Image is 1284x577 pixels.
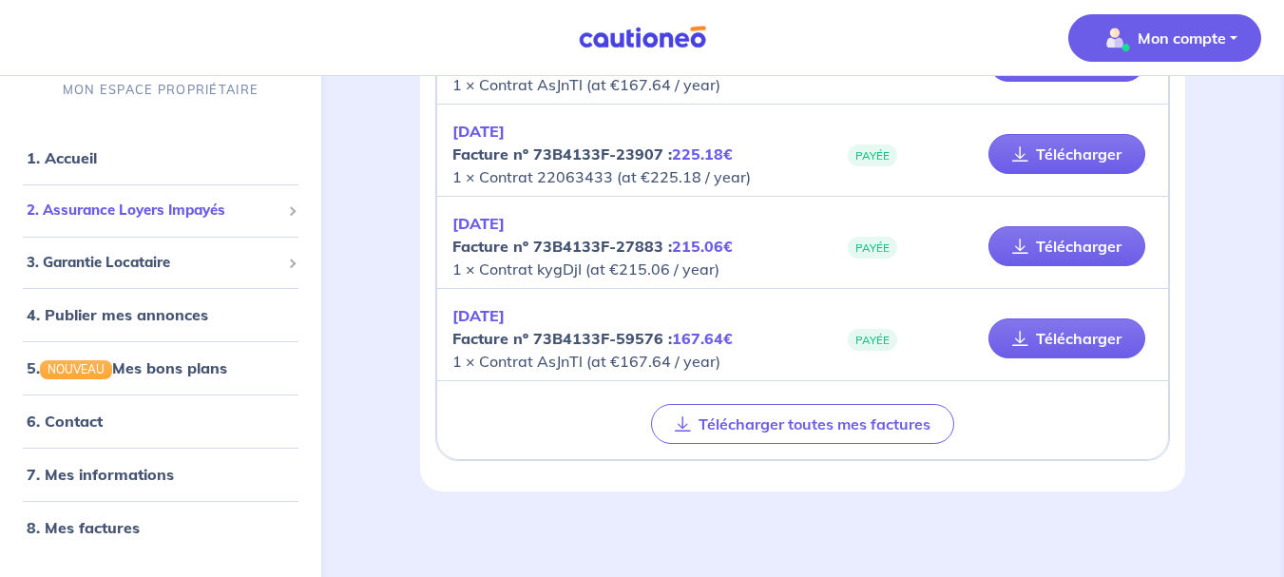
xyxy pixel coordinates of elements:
[452,212,803,280] p: 1 × Contrat kygDjI (at €215.06 / year)
[452,214,505,233] em: [DATE]
[27,200,280,221] span: 2. Assurance Loyers Impayés
[452,306,505,325] em: [DATE]
[8,243,314,280] div: 3. Garantie Locataire
[8,296,314,334] div: 4. Publier mes annonces
[27,518,140,537] a: 8. Mes factures
[8,192,314,229] div: 2. Assurance Loyers Impayés
[672,237,733,256] em: 215.06€
[571,26,714,49] img: Cautioneo
[651,404,954,444] button: Télécharger toutes mes factures
[27,251,280,273] span: 3. Garantie Locataire
[988,226,1145,266] a: Télécharger
[1068,14,1261,62] button: illu_account_valid_menu.svgMon compte
[8,402,314,440] div: 6. Contact
[848,144,897,166] span: PAYÉE
[848,237,897,259] span: PAYÉE
[1138,27,1226,49] p: Mon compte
[8,509,314,547] div: 8. Mes factures
[988,134,1145,174] a: Télécharger
[848,329,897,351] span: PAYÉE
[27,358,227,377] a: 5.NOUVEAUMes bons plans
[672,329,733,348] em: 167.64€
[8,455,314,493] div: 7. Mes informations
[452,122,505,141] em: [DATE]
[452,237,733,256] strong: Facture nº 73B4133F-27883 :
[27,148,97,167] a: 1. Accueil
[988,318,1145,358] a: Télécharger
[452,329,733,348] strong: Facture nº 73B4133F-59576 :
[8,139,314,177] div: 1. Accueil
[27,305,208,324] a: 4. Publier mes annonces
[452,144,733,163] strong: Facture nº 73B4133F-23907 :
[672,144,733,163] em: 225.18€
[1100,23,1130,53] img: illu_account_valid_menu.svg
[27,465,174,484] a: 7. Mes informations
[452,120,803,188] p: 1 × Contrat 22063433 (at €225.18 / year)
[27,412,103,431] a: 6. Contact
[452,304,803,373] p: 1 × Contrat AsJnTl (at €167.64 / year)
[63,81,259,99] p: MON ESPACE PROPRIÉTAIRE
[8,349,314,387] div: 5.NOUVEAUMes bons plans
